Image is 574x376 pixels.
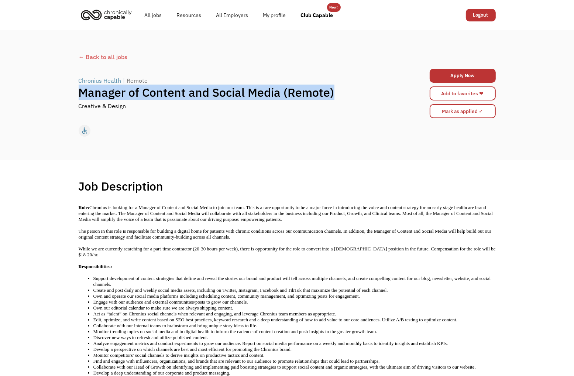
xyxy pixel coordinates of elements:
p: While we are currently searching for a part-time contractor (20-30 hours per week), there is oppo... [79,246,496,258]
h1: Job Description [79,179,164,194]
h1: Manager of Content and Social Media (Remote) [79,85,392,100]
p: The person in this role is responsible for building a digital home for patients with chronic cond... [79,228,496,240]
a: home [79,7,137,23]
form: Mark as applied form [430,102,496,120]
li: Act as “talent” on Chronius social channels when relevant and engaging, and leverage Chronius tea... [93,311,496,317]
li: Own and operate our social media platforms including scheduling content, community management, an... [93,293,496,299]
li: Analyze engagement metrics and conduct experiments to grow our audience. Report on social media p... [93,341,496,346]
a: Apply Now [430,69,496,83]
a: All Employers [209,3,256,27]
strong: Role: [79,205,90,210]
li: Develop a deep understanding of our corporate and product messaging. [93,370,496,376]
li: Discover new ways to refresh and utilize published content. [93,335,496,341]
li: Collaborate with our Head of Growth on identifying and implementing paid boosting strategies to s... [93,364,496,370]
li: Find and engage with influencers, organizations, and brands that are relevant to our audience to ... [93,358,496,364]
a: Resources [169,3,209,27]
li: Monitor competitors’ social channels to derive insights on productive tactics and content. [93,352,496,358]
li: Edit, optimize, and write content based on SEO best practices, keyword research and a deep unders... [93,317,496,323]
a: All jobs [137,3,169,27]
div: Chronius Health [79,76,121,85]
a: My profile [256,3,293,27]
li: Collaborate with our internal teams to brainstorm and bring unique story ideas to life. [93,323,496,329]
p: Chronius is looking for a Manager of Content and Social Media to join our team. This is a rare op... [79,205,496,222]
div: New! [330,3,338,12]
li: Support development of content strategies that define and reveal the stories our brand and produc... [93,276,496,287]
a: Chronius Health|Remote [79,76,150,85]
div: Remote [127,76,148,85]
li: Monitor trending topics on social media and in digital health to inform the cadence of content cr... [93,329,496,335]
strong: Responsibilities: [79,264,113,269]
li: Create and post daily and weekly social media assets, including on Twitter, Instagram, Facebook a... [93,287,496,293]
li: Develop a perspective on which channels are best and most efficient for promoting the Chronius br... [93,346,496,352]
div: | [123,76,125,85]
li: Engage with our audience and external communities/posts to grow our channels. [93,299,496,305]
div: accessible [80,125,88,136]
li: Own our editorial calendar to make sure we are always shipping content. [93,305,496,311]
img: Chronically Capable logo [79,7,134,23]
div: Creative & Design [79,102,126,110]
a: Logout [466,9,496,21]
input: Mark as applied ✓ [430,104,496,118]
a: ← Back to all jobs [79,52,496,61]
a: Club Capable [293,3,341,27]
a: Add to favorites ❤ [430,86,496,100]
